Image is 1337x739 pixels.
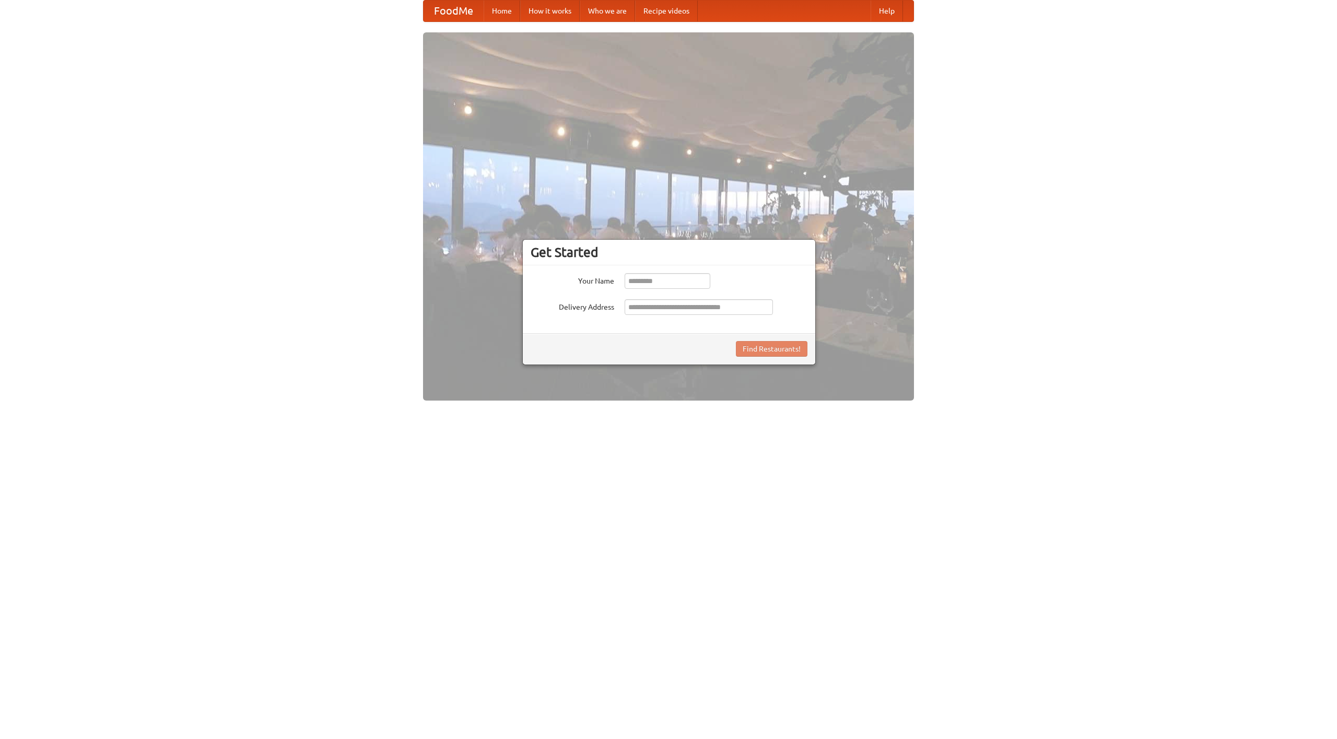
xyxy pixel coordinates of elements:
a: Who we are [580,1,635,21]
a: Home [484,1,520,21]
a: Recipe videos [635,1,698,21]
button: Find Restaurants! [736,341,807,357]
a: Help [871,1,903,21]
a: How it works [520,1,580,21]
label: Your Name [531,273,614,286]
a: FoodMe [424,1,484,21]
label: Delivery Address [531,299,614,312]
h3: Get Started [531,244,807,260]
